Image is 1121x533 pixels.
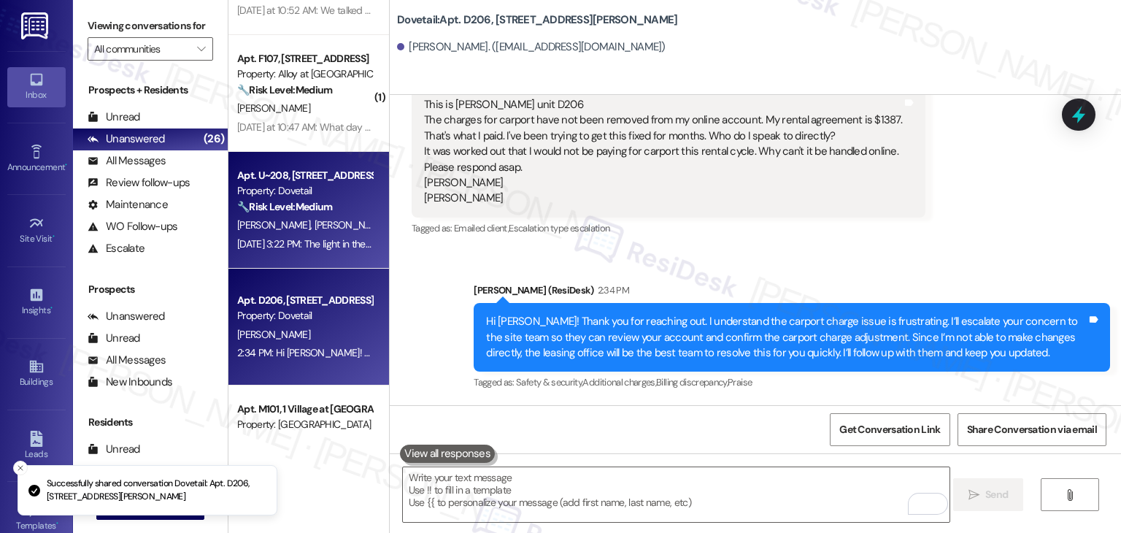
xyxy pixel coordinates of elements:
span: Additional charges , [582,376,656,388]
div: Review follow-ups [88,175,190,191]
button: Share Conversation via email [958,413,1106,446]
div: Hi [PERSON_NAME]! Thank you for reaching out. I understand the carport charge issue is frustratin... [486,314,1087,361]
span: Escalation type escalation [509,222,609,234]
a: Buildings [7,354,66,394]
span: Billing discrepancy , [656,376,728,388]
a: Insights • [7,283,66,322]
div: Maintenance [88,197,168,212]
span: Send [985,487,1008,502]
div: Unanswered [88,131,165,147]
div: Property: Dovetail [237,183,372,199]
button: Get Conversation Link [830,413,949,446]
span: • [56,518,58,529]
span: Emailed client , [454,222,509,234]
span: Get Conversation Link [839,422,940,437]
a: Leads [7,426,66,466]
div: 2:34 PM [594,283,629,298]
span: Share Conversation via email [967,422,1097,437]
div: [DATE] at 10:52 AM: We talked to security about it and they said that it was missing from my aunt... [237,4,1058,17]
div: Residents [73,415,228,430]
span: [PERSON_NAME] [237,328,310,341]
div: [DATE] at 10:47 AM: What day works for them? [237,120,433,134]
strong: 🔧 Risk Level: Medium [237,200,332,213]
button: Send [953,478,1024,511]
div: Unread [88,331,140,346]
span: Safety & security , [516,376,582,388]
div: [PERSON_NAME]. ([EMAIL_ADDRESS][DOMAIN_NAME]) [397,39,666,55]
button: Close toast [13,461,28,475]
div: Tagged as: [412,218,925,239]
span: • [65,160,67,170]
span: • [53,231,55,242]
div: Unread [88,110,140,125]
div: New Inbounds [88,375,172,390]
div: Escalate [88,241,145,256]
div: Apt. U~208, [STREET_ADDRESS][PERSON_NAME] [237,168,372,183]
div: Tagged as: [474,372,1110,393]
div: (26) [200,128,228,150]
span: [PERSON_NAME] [315,218,388,231]
i:  [968,489,979,501]
div: Prospects [73,282,228,297]
p: Successfully shared conversation Dovetail: Apt. D206, [STREET_ADDRESS][PERSON_NAME] [47,478,265,503]
div: Apt. M101, 1 Village at [GEOGRAPHIC_DATA] [237,402,372,417]
div: Property: Dovetail [237,308,372,323]
label: Viewing conversations for [88,15,213,37]
div: Property: [GEOGRAPHIC_DATA] [237,417,372,432]
div: WO Follow-ups [88,219,177,234]
i:  [1064,489,1075,501]
div: This is [PERSON_NAME] unit D206 The charges for carport have not been removed from my online acco... [424,97,902,207]
div: Apt. D206, [STREET_ADDRESS][PERSON_NAME] [237,293,372,308]
div: Property: Alloy at [GEOGRAPHIC_DATA] [237,66,372,82]
span: [PERSON_NAME] [237,218,315,231]
div: [PERSON_NAME] (ResiDesk) [474,283,1110,303]
div: All Messages [88,153,166,169]
span: [PERSON_NAME] [237,101,310,115]
span: Praise [728,376,752,388]
div: Unanswered [88,309,165,324]
div: Unread [88,442,140,457]
div: Prospects + Residents [73,83,228,98]
div: Apt. F107, [STREET_ADDRESS] [237,51,372,66]
textarea: To enrich screen reader interactions, please activate Accessibility in Grammarly extension settings [403,467,949,522]
a: Site Visit • [7,211,66,250]
img: ResiDesk Logo [21,12,51,39]
span: • [50,303,53,313]
input: All communities [94,37,190,61]
a: Inbox [7,67,66,107]
b: Dovetail: Apt. D206, [STREET_ADDRESS][PERSON_NAME] [397,12,677,28]
i:  [197,43,205,55]
strong: 🔧 Risk Level: Medium [237,83,332,96]
div: [DATE] 3:22 PM: The light in the microwave was also blown [237,237,482,250]
div: All Messages [88,353,166,368]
